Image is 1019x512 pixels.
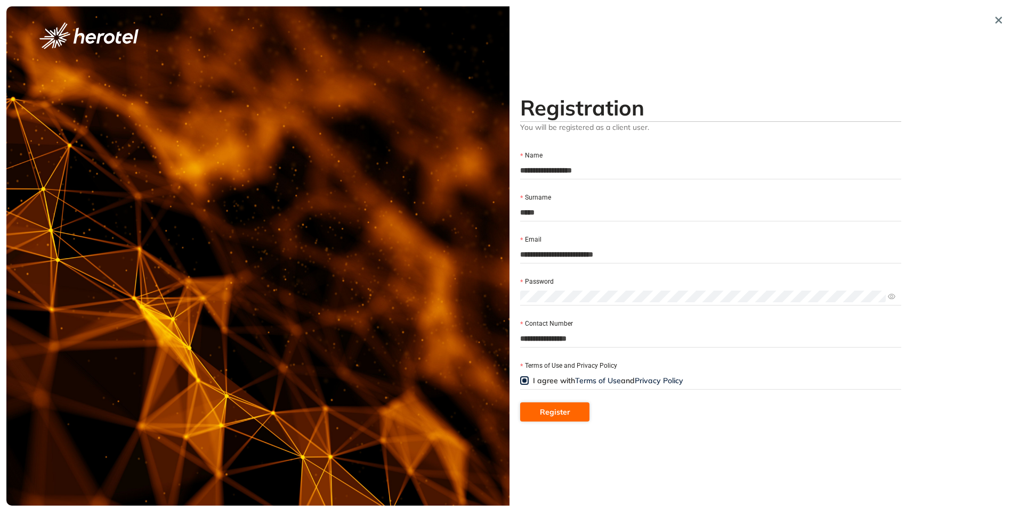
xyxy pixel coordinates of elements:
[533,376,683,385] span: I agree with and
[520,319,573,329] label: Contact Number
[520,235,541,245] label: Email
[575,376,621,385] a: Terms of Use
[520,95,901,120] h2: Registration
[520,277,554,287] label: Password
[520,291,886,302] input: Password
[520,162,901,178] input: Name
[635,376,683,385] a: Privacy Policy
[520,331,901,346] input: Contact Number
[520,151,543,161] label: Name
[520,122,901,132] span: You will be registered as a client user.
[39,22,139,49] img: logo
[6,6,509,506] img: cover image
[520,204,901,220] input: Surname
[520,402,589,422] button: Register
[540,406,570,418] span: Register
[520,361,617,371] label: Terms of Use and Privacy Policy
[888,293,895,300] span: eye
[520,246,901,262] input: Email
[22,22,156,49] button: logo
[520,193,551,203] label: Surname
